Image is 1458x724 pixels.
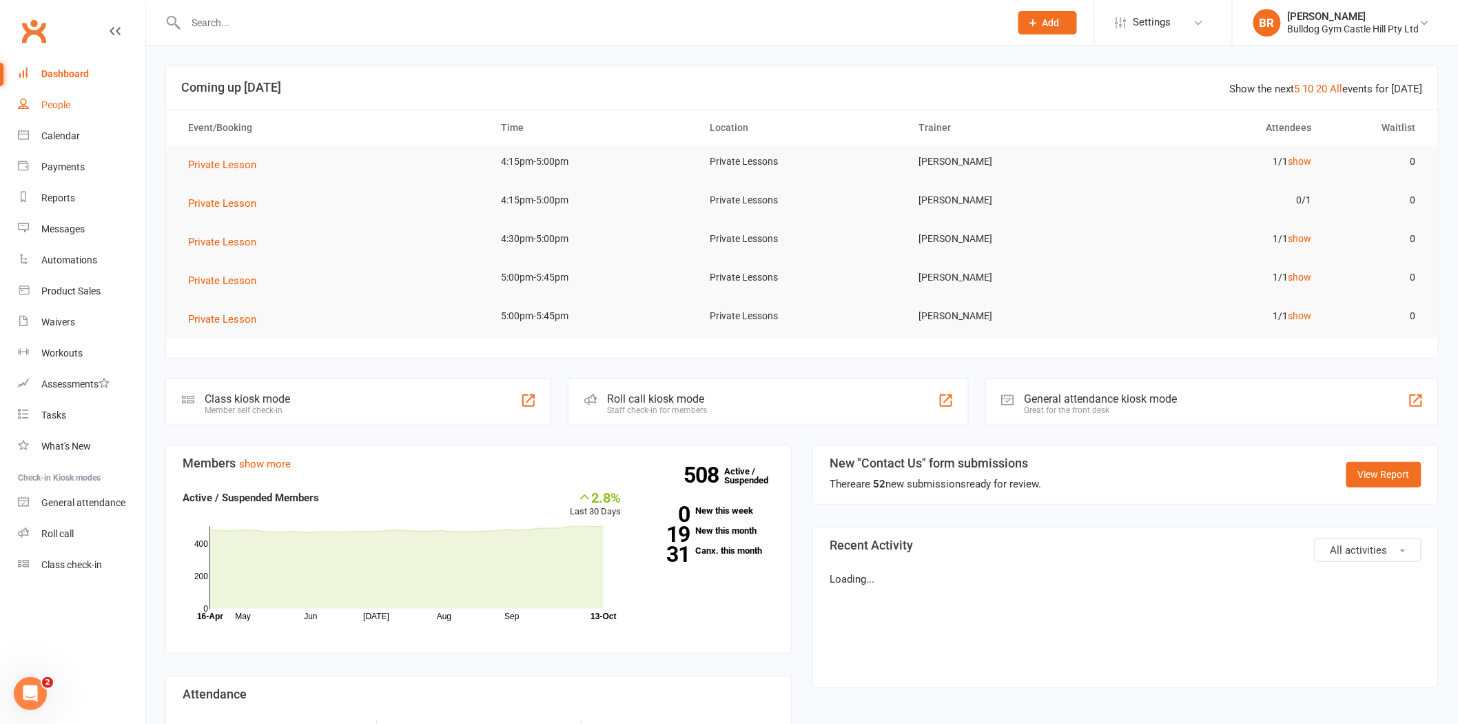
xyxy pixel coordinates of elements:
div: Payments [41,161,85,172]
span: Private Lesson [188,274,256,287]
td: 0/1 [1115,184,1324,217]
th: Attendees [1115,110,1324,145]
a: People [18,90,145,121]
div: Workouts [41,348,83,359]
div: Calendar [41,130,80,141]
a: Calendar [18,121,145,152]
div: Class kiosk mode [205,392,290,405]
div: Waivers [41,316,75,328]
td: 4:15pm-5:00pm [489,145,698,178]
a: View Report [1346,462,1421,487]
strong: 52 [873,478,885,490]
td: 1/1 [1115,261,1324,294]
div: [PERSON_NAME] [1288,10,1419,23]
span: Private Lesson [188,197,256,210]
a: show [1288,156,1311,167]
td: 5:00pm-5:45pm [489,261,698,294]
a: 19New this month [642,526,774,535]
div: General attendance kiosk mode [1025,392,1178,405]
a: Tasks [18,400,145,431]
td: 0 [1324,300,1428,332]
h3: Coming up [DATE] [181,81,1423,94]
td: 1/1 [1115,145,1324,178]
a: show [1288,310,1311,321]
div: Member self check-in [205,405,290,415]
h3: Members [183,456,774,470]
div: Roll call [41,528,74,539]
td: 0 [1324,145,1428,178]
h3: Recent Activity [830,539,1421,552]
button: Private Lesson [188,234,266,250]
a: Assessments [18,369,145,400]
a: Class kiosk mode [18,550,145,581]
span: Private Lesson [188,159,256,171]
td: Private Lessons [697,261,906,294]
button: Private Lesson [188,272,266,289]
a: Dashboard [18,59,145,90]
button: Add [1018,11,1077,34]
span: Settings [1133,7,1171,38]
td: 5:00pm-5:45pm [489,300,698,332]
a: Waivers [18,307,145,338]
div: Automations [41,254,97,265]
td: Private Lessons [697,300,906,332]
div: Reports [41,192,75,203]
h3: New "Contact Us" form submissions [830,456,1041,470]
div: Assessments [41,379,110,390]
div: Dashboard [41,68,89,79]
span: All activities [1331,544,1388,556]
td: Private Lessons [697,145,906,178]
a: Automations [18,245,145,276]
th: Time [489,110,698,145]
a: Messages [18,214,145,245]
a: General attendance kiosk mode [18,487,145,519]
td: [PERSON_NAME] [906,261,1115,294]
div: Bulldog Gym Castle Hill Pty Ltd [1288,23,1419,35]
strong: 19 [642,524,690,545]
td: Private Lessons [697,223,906,255]
th: Waitlist [1324,110,1428,145]
a: Clubworx [17,14,51,48]
button: Private Lesson [188,195,266,212]
div: Class check-in [41,559,102,570]
iframe: Intercom live chat [14,677,47,710]
div: BR [1253,9,1281,37]
td: [PERSON_NAME] [906,300,1115,332]
th: Trainer [906,110,1115,145]
a: show [1288,233,1311,244]
td: 1/1 [1115,300,1324,332]
td: [PERSON_NAME] [906,184,1115,217]
a: Reports [18,183,145,214]
td: 1/1 [1115,223,1324,255]
a: All [1331,83,1343,95]
a: 10 [1303,83,1314,95]
span: Add [1043,17,1060,28]
span: 2 [42,677,53,688]
a: 5 [1295,83,1300,95]
div: Messages [41,223,85,234]
strong: Active / Suspended Members [183,492,319,504]
div: There are new submissions ready for review. [830,476,1041,492]
td: 0 [1324,184,1428,217]
td: 4:30pm-5:00pm [489,223,698,255]
a: show more [239,458,291,470]
div: Show the next events for [DATE] [1230,81,1423,97]
td: 0 [1324,261,1428,294]
input: Search... [182,13,1000,32]
div: Great for the front desk [1025,405,1178,415]
td: Private Lessons [697,184,906,217]
th: Location [697,110,906,145]
p: Loading... [830,571,1421,587]
h3: Attendance [183,687,774,701]
div: Roll call kiosk mode [607,392,707,405]
span: Private Lesson [188,236,256,248]
span: Private Lesson [188,313,256,325]
a: 20 [1317,83,1328,95]
td: [PERSON_NAME] [906,223,1115,255]
strong: 508 [684,465,724,485]
button: Private Lesson [188,311,266,328]
div: General attendance [41,497,125,508]
strong: 31 [642,544,690,565]
a: Roll call [18,519,145,550]
a: 0New this week [642,506,774,515]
